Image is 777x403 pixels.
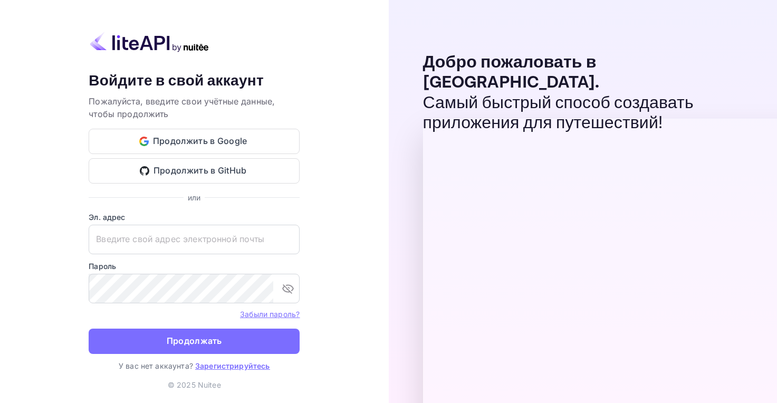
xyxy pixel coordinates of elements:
ya-tr-span: У вас нет аккаунта? [119,361,193,370]
ya-tr-span: Продолжить в Google [153,134,247,148]
button: Продолжить в GitHub [89,158,300,184]
ya-tr-span: Пожалуйста, введите свои учётные данные, чтобы продолжить [89,96,275,119]
ya-tr-span: Добро пожаловать в [GEOGRAPHIC_DATA]. [423,52,600,93]
a: Забыли пароль? [240,309,300,319]
ya-tr-span: Продолжить в GitHub [154,164,247,178]
ya-tr-span: Забыли пароль? [240,310,300,319]
ya-tr-span: или [188,193,200,202]
ya-tr-span: Эл. адрес [89,213,125,222]
button: переключить видимость пароля [277,278,299,299]
ya-tr-span: Самый быстрый способ создавать приложения для путешествий! [423,92,694,134]
ya-tr-span: Войдите в свой аккаунт [89,71,264,91]
input: Введите свой адрес электронной почты [89,225,300,254]
button: Продолжать [89,329,300,354]
button: Продолжить в Google [89,129,300,154]
ya-tr-span: © 2025 Nuitee [168,380,221,389]
img: liteapi [89,32,210,52]
ya-tr-span: Продолжать [167,334,222,348]
ya-tr-span: Пароль [89,262,116,271]
a: Зарегистрируйтесь [195,361,270,370]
